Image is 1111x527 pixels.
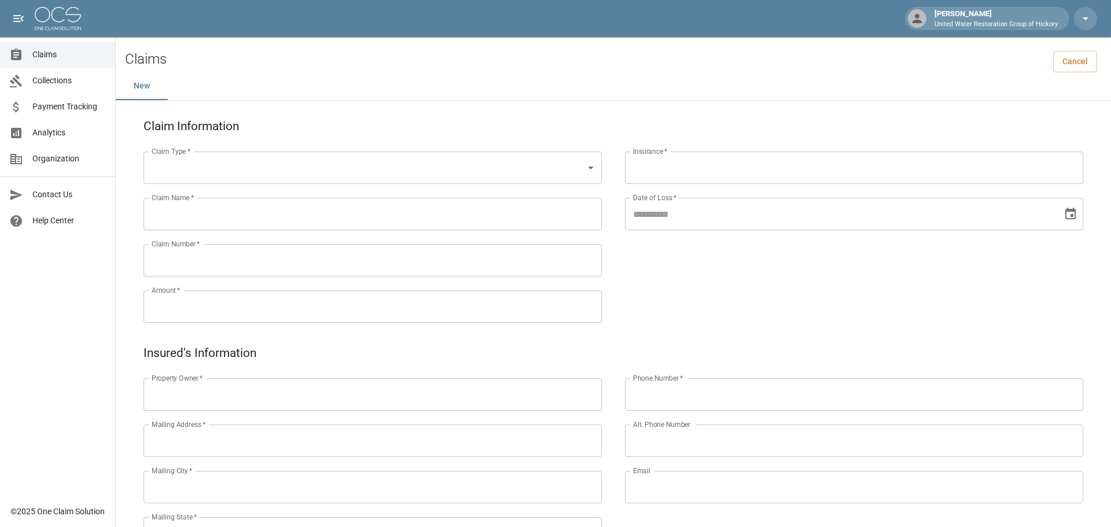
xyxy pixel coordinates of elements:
label: Property Owner [152,373,203,383]
label: Insurance [633,146,667,156]
div: [PERSON_NAME] [930,8,1062,29]
span: Claims [32,49,106,61]
img: ocs-logo-white-transparent.png [35,7,81,30]
label: Phone Number [633,373,683,383]
span: Help Center [32,215,106,227]
label: Alt. Phone Number [633,419,690,429]
label: Amount [152,285,181,295]
label: Mailing State [152,512,197,522]
label: Date of Loss [633,193,676,202]
span: Payment Tracking [32,101,106,113]
button: New [116,72,168,100]
a: Cancel [1053,51,1097,72]
span: Analytics [32,127,106,139]
span: Collections [32,75,106,87]
h2: Claims [125,51,167,68]
div: dynamic tabs [116,72,1111,100]
label: Claim Name [152,193,194,202]
label: Claim Number [152,239,200,249]
label: Email [633,466,650,476]
span: Organization [32,153,106,165]
div: © 2025 One Claim Solution [10,506,105,517]
span: Contact Us [32,189,106,201]
p: United Water Restoration Group of Hickory [935,20,1058,30]
label: Mailing City [152,466,193,476]
button: Choose date [1059,202,1082,226]
label: Claim Type [152,146,190,156]
button: open drawer [7,7,30,30]
label: Mailing Address [152,419,205,429]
